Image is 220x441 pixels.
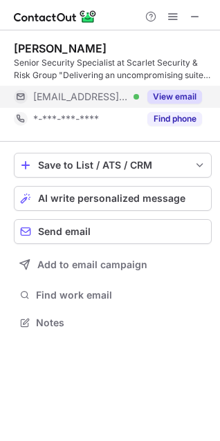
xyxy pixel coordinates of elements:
span: [EMAIL_ADDRESS][DOMAIN_NAME] [33,91,129,103]
button: Find work email [14,285,212,305]
div: Senior Security Specialist at Scarlet Security & Risk Group "Delivering an uncompromising suite o... [14,57,212,82]
span: Find work email [36,289,206,301]
button: Reveal Button [147,90,202,104]
button: Reveal Button [147,112,202,126]
div: Save to List / ATS / CRM [38,160,187,171]
button: Notes [14,313,212,332]
button: save-profile-one-click [14,153,212,178]
span: Add to email campaign [37,259,147,270]
div: [PERSON_NAME] [14,41,107,55]
button: Add to email campaign [14,252,212,277]
img: ContactOut v5.3.10 [14,8,97,25]
button: AI write personalized message [14,186,212,211]
span: AI write personalized message [38,193,185,204]
span: Notes [36,317,206,329]
button: Send email [14,219,212,244]
span: Send email [38,226,91,237]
